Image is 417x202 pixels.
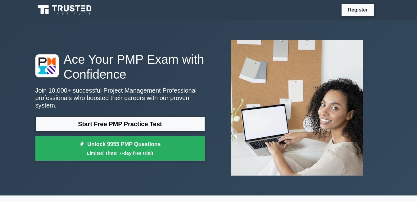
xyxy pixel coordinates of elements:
[35,136,205,161] a: Unlock 9955 PMP QuestionsLimited Time: 7-day free trial!
[35,117,205,131] a: Start Free PMP Practice Test
[35,87,205,109] p: Join 10,000+ successful Project Management Professional professionals who boosted their careers w...
[43,149,197,157] small: Limited Time: 7-day free trial!
[344,6,371,14] a: Register
[35,52,205,82] h1: Ace Your PMP Exam with Confidence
